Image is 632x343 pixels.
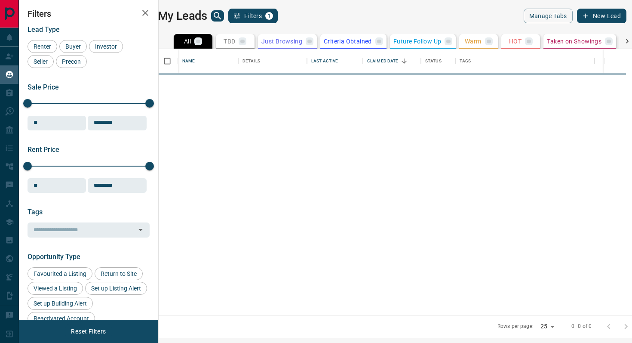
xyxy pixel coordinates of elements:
div: Name [182,49,195,73]
div: Last Active [311,49,338,73]
span: Precon [59,58,84,65]
div: Claimed Date [367,49,399,73]
span: Tags [28,208,43,216]
span: Return to Site [98,270,140,277]
div: Set up Building Alert [28,297,93,310]
div: Tags [455,49,595,73]
span: Rent Price [28,145,59,154]
div: 25 [537,320,558,333]
div: Precon [56,55,87,68]
div: Tags [460,49,471,73]
div: Status [421,49,455,73]
div: Renter [28,40,57,53]
p: TBD [224,38,235,44]
div: Seller [28,55,54,68]
p: Rows per page: [497,323,534,330]
button: New Lead [577,9,626,23]
span: Lead Type [28,25,60,34]
p: 0–0 of 0 [571,323,592,330]
button: Manage Tabs [524,9,573,23]
div: Name [178,49,238,73]
span: Favourited a Listing [31,270,89,277]
div: Last Active [307,49,363,73]
button: Filters1 [228,9,278,23]
span: Sale Price [28,83,59,91]
div: Return to Site [95,267,143,280]
div: Set up Listing Alert [85,282,147,295]
div: Claimed Date [363,49,421,73]
span: Viewed a Listing [31,285,80,292]
button: search button [211,10,224,22]
button: Reset Filters [65,324,111,339]
div: Investor [89,40,123,53]
h2: Filters [28,9,150,19]
span: 1 [266,13,272,19]
span: Seller [31,58,51,65]
p: Just Browsing [261,38,302,44]
div: Buyer [59,40,87,53]
div: Reactivated Account [28,312,95,325]
p: HOT [509,38,522,44]
p: Warm [465,38,482,44]
div: Favourited a Listing [28,267,92,280]
button: Sort [398,55,410,67]
div: Details [242,49,260,73]
button: Open [135,224,147,236]
p: Taken on Showings [547,38,601,44]
span: Buyer [62,43,84,50]
p: All [184,38,191,44]
span: Renter [31,43,54,50]
span: Set up Building Alert [31,300,90,307]
h1: My Leads [158,9,207,23]
span: Investor [92,43,120,50]
div: Details [238,49,307,73]
p: Future Follow Up [393,38,441,44]
span: Set up Listing Alert [88,285,144,292]
p: Criteria Obtained [324,38,372,44]
div: Status [425,49,442,73]
span: Opportunity Type [28,253,80,261]
span: Reactivated Account [31,315,92,322]
div: Viewed a Listing [28,282,83,295]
